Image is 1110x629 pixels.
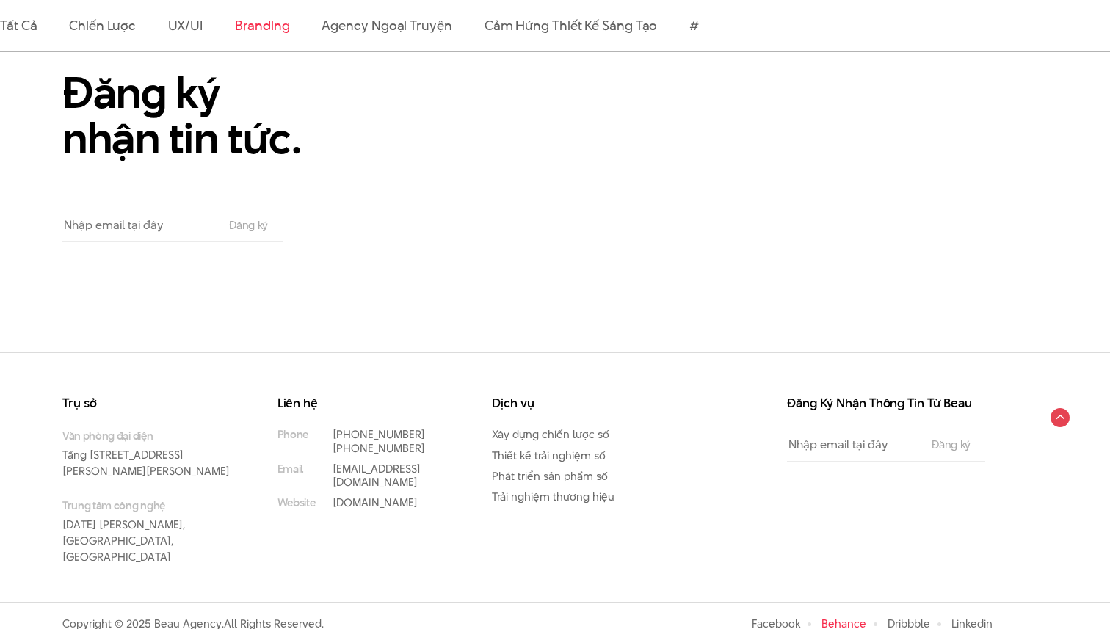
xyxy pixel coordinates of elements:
h3: Đăng Ký Nhận Thông Tin Từ Beau [787,397,985,410]
h3: Liên hệ [277,397,449,410]
a: [PHONE_NUMBER] [333,426,425,442]
a: Branding [235,16,289,34]
a: # [689,16,699,34]
input: Đăng ký [927,439,975,451]
a: [EMAIL_ADDRESS][DOMAIN_NAME] [333,461,421,490]
a: UX/UI [168,16,203,34]
input: Đăng ký [225,219,272,231]
a: Xây dựng chiến lược số [492,426,609,442]
h3: Dịch vụ [492,397,663,410]
a: Phát triển sản phẩm số [492,468,608,484]
small: Website [277,496,316,509]
a: Cảm hứng thiết kế sáng tạo [485,16,658,34]
small: Phone [277,428,308,441]
small: Văn phòng đại diện [62,428,233,443]
a: [PHONE_NUMBER] [333,440,425,456]
small: Trung tâm công nghệ [62,498,233,513]
a: [DOMAIN_NAME] [333,495,418,510]
input: Nhập email tại đây [62,208,214,241]
a: Trải nghiệm thương hiệu [492,489,614,504]
small: Email [277,462,303,476]
input: Nhập email tại đây [787,428,917,461]
a: Chiến lược [69,16,135,34]
h3: Trụ sở [62,397,233,410]
p: Tầng [STREET_ADDRESS][PERSON_NAME][PERSON_NAME] [62,428,233,479]
a: Agency ngoại truyện [322,16,451,34]
h2: Đăng ký nhận tin tức. [62,70,544,161]
p: [DATE] [PERSON_NAME], [GEOGRAPHIC_DATA], [GEOGRAPHIC_DATA] [62,498,233,564]
a: Thiết kế trải nghiệm số [492,448,606,463]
